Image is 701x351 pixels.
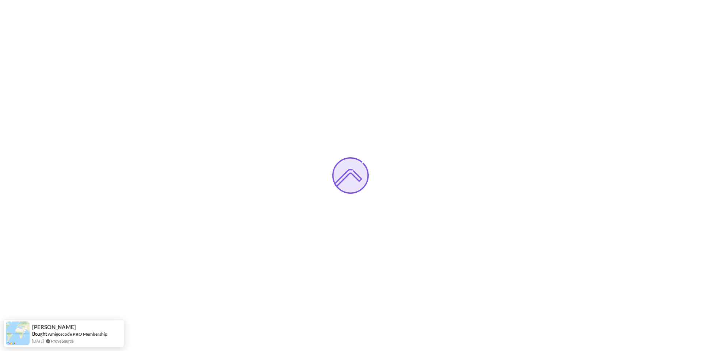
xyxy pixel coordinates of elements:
span: [PERSON_NAME] [32,324,76,330]
a: ProveSource [51,338,74,344]
a: Amigoscode PRO Membership [48,331,107,337]
span: Bought [32,331,47,337]
iframe: chat widget [656,305,701,340]
span: [DATE] [32,338,44,344]
img: provesource social proof notification image [6,321,30,345]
